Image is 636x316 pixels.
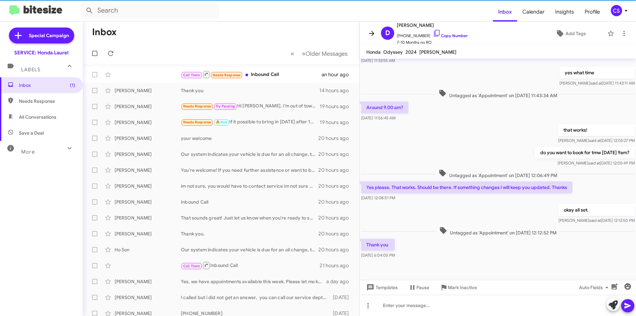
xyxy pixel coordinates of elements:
button: Pause [403,282,435,293]
a: Calendar [517,2,550,22]
div: [PERSON_NAME] [115,294,181,301]
div: Our system indicates your vehicle is due for an oil change, tire rotation, brake inspection, and ... [181,246,318,253]
span: Needs Response [183,120,211,124]
div: [DATE] [330,294,354,301]
button: Mark Inactive [435,282,482,293]
button: CS [605,5,629,16]
span: Special Campaign [29,32,69,39]
span: Inbox [493,2,517,22]
div: SERVICE: Honda Laurel [14,49,69,56]
div: [PERSON_NAME] [115,230,181,237]
div: Inbound Call [181,70,322,79]
span: [DATE] 12:08:51 PM [361,195,395,200]
div: Yes, we have appointments available this week. Please let me know your preferred day and time, an... [181,278,326,285]
div: CS [611,5,622,16]
span: Templates [365,282,398,293]
div: Inbound Call [181,199,318,205]
span: [PERSON_NAME] [397,21,468,29]
span: said at [590,81,602,86]
div: [PERSON_NAME] [115,87,181,94]
div: 14 hours ago [319,87,354,94]
span: Inbox [19,82,75,89]
nav: Page navigation example [287,47,351,60]
span: Mark Inactive [448,282,477,293]
div: Thank you. [181,230,318,237]
div: [PERSON_NAME] [115,151,181,158]
span: 🔥 Hot [216,120,227,124]
a: Insights [550,2,579,22]
span: said at [589,218,601,223]
div: 19 hours ago [320,119,354,126]
div: [PERSON_NAME] [115,199,181,205]
span: said at [588,160,600,165]
div: Thank you [181,87,319,94]
a: Special Campaign [9,28,74,43]
span: Needs Response [19,98,75,104]
div: [PERSON_NAME] [115,103,181,110]
div: 20 hours ago [318,199,354,205]
span: Needs Response [213,73,241,77]
span: [DATE] 11:33:55 AM [361,58,395,63]
span: D [385,28,390,38]
span: All Conversations [19,114,56,120]
div: 20 hours ago [318,230,354,237]
span: [PHONE_NUMBER] [397,29,468,39]
input: Search [80,3,219,19]
span: « [291,49,294,58]
p: Yes please. That works. Should be there. If something changes I will keep you updated. Thanks [361,181,572,193]
span: Untagged as 'Appointment' on [DATE] 12:12:52 PM [437,226,559,236]
p: yes what time [559,67,635,79]
a: Copy Number [433,33,468,38]
div: 20 hours ago [318,151,354,158]
span: » [302,49,305,58]
span: [PERSON_NAME] [DATE] 12:05:27 PM [558,138,635,143]
span: Auto Fields [579,282,611,293]
span: said at [589,138,601,143]
button: Next [298,47,351,60]
span: [PERSON_NAME] [DATE] 11:43:11 AM [559,81,635,86]
span: 2024 [405,49,417,55]
span: Call Them [183,73,200,77]
div: Inbound Call [181,261,320,270]
button: Add Tags [536,28,604,39]
span: Save a Deal [19,130,44,136]
div: [PERSON_NAME] [115,278,181,285]
span: More [21,149,35,155]
div: [PERSON_NAME] [115,215,181,221]
p: Thank you [361,239,395,251]
div: im not sure, you would have to contact service im not sure what they charge after the coupon... u... [181,183,318,189]
div: Ho Son [115,246,181,253]
button: Templates [360,282,403,293]
p: do you want to book for tmw [DATE] 9am? [535,147,635,158]
div: 20 hours ago [318,215,354,221]
div: 20 hours ago [318,167,354,173]
button: Previous [287,47,298,60]
span: [DATE] 11:56:45 AM [361,115,396,120]
div: That sounds great! Just let us know when you're ready to schedule your appointment for service, a... [181,215,318,221]
span: Call Them [183,264,200,268]
div: 19 hours ago [320,103,354,110]
div: an hour ago [322,71,354,78]
h1: Inbox [92,27,117,37]
div: Hi [PERSON_NAME]. I’m out of town for an extended amount of time, but I’ll be bring it in when I ... [181,102,320,110]
span: Labels [21,67,40,73]
div: 20 hours ago [318,183,354,189]
span: [PERSON_NAME] [DATE] 12:05:49 PM [557,160,635,165]
span: Older Messages [305,50,347,57]
span: Untagged as 'Appointment' on [DATE] 12:06:49 PM [436,169,560,179]
span: Pause [416,282,429,293]
div: 20 hours ago [318,135,354,142]
div: a day ago [326,278,354,285]
span: Try Pausing [216,104,235,108]
p: okay all set. [558,204,635,216]
span: (1) [70,82,75,89]
div: your welcome [181,135,318,142]
p: that works! [558,124,635,136]
span: [DATE] 6:04:05 PM [361,253,395,258]
span: Untagged as 'Appointment' on [DATE] 11:43:34 AM [436,89,560,99]
div: I called but i did not get an answer, you can call our service dept directly at [PHONE_NUMBER] [181,294,330,301]
span: [PERSON_NAME] [419,49,456,55]
div: You're welcome! If you need further assistance or want to book an appointment, feel free to reach... [181,167,318,173]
